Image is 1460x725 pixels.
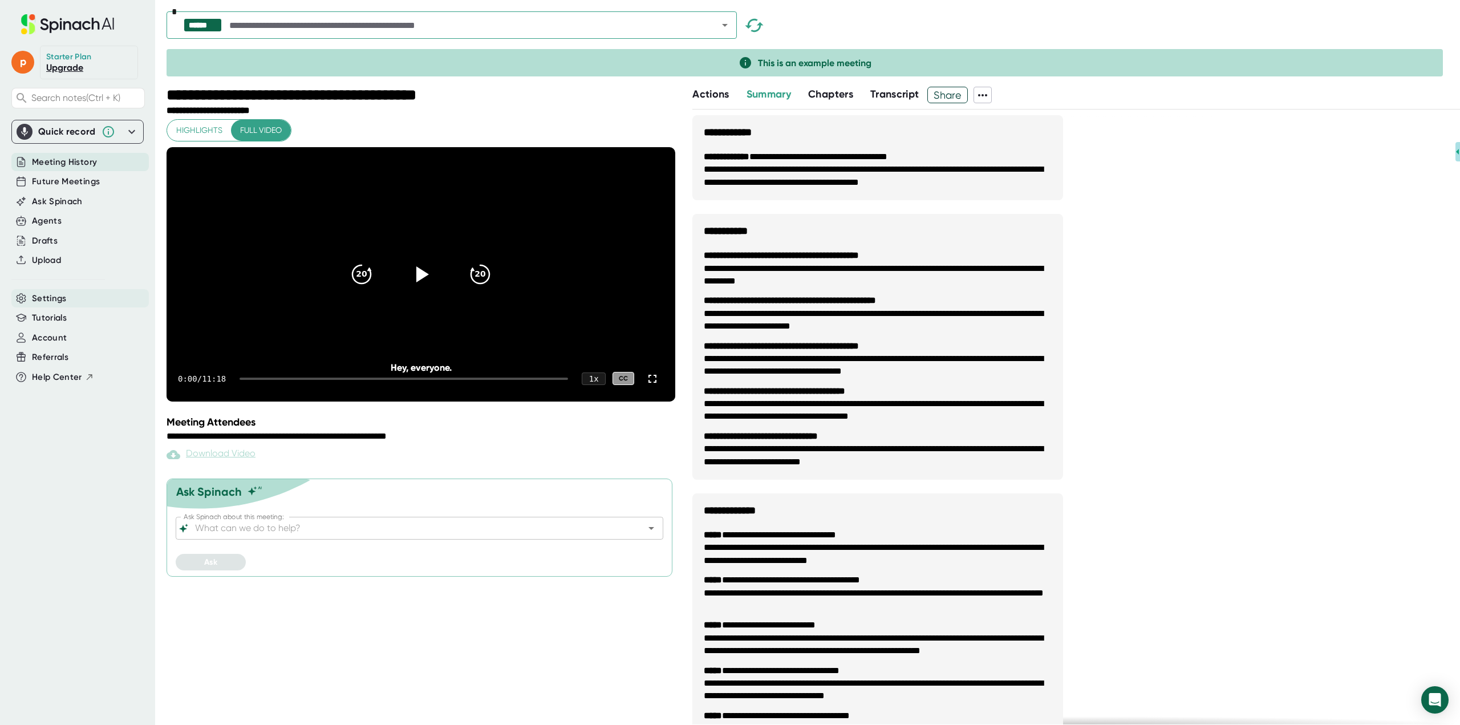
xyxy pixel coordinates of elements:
[692,88,729,100] span: Actions
[193,520,626,536] input: What can we do to help?
[808,87,853,102] button: Chapters
[808,88,853,100] span: Chapters
[32,351,68,364] button: Referrals
[11,51,34,74] span: p
[32,195,83,208] button: Ask Spinach
[32,214,62,228] button: Agents
[32,371,82,384] span: Help Center
[758,58,871,68] span: This is an example meeting
[167,416,678,428] div: Meeting Attendees
[240,123,282,137] span: Full video
[613,372,634,385] div: CC
[38,126,96,137] div: Quick record
[582,372,606,385] div: 1 x
[167,120,232,141] button: Highlights
[717,17,733,33] button: Open
[928,85,967,105] span: Share
[231,120,291,141] button: Full video
[692,87,729,102] button: Actions
[217,362,624,373] div: Hey, everyone.
[46,52,92,62] div: Starter Plan
[176,554,246,570] button: Ask
[178,374,226,383] div: 0:00 / 11:18
[32,331,67,345] button: Account
[176,123,222,137] span: Highlights
[1421,686,1449,714] div: Open Intercom Messenger
[32,156,97,169] button: Meeting History
[204,557,217,567] span: Ask
[32,175,100,188] button: Future Meetings
[46,62,83,73] a: Upgrade
[747,88,791,100] span: Summary
[870,88,919,100] span: Transcript
[32,254,61,267] button: Upload
[17,120,139,143] div: Quick record
[176,485,242,499] div: Ask Spinach
[167,448,255,461] div: Paid feature
[32,371,94,384] button: Help Center
[32,311,67,325] button: Tutorials
[32,234,58,248] button: Drafts
[927,87,968,103] button: Share
[870,87,919,102] button: Transcript
[643,520,659,536] button: Open
[31,92,120,103] span: Search notes (Ctrl + K)
[747,87,791,102] button: Summary
[32,292,67,305] button: Settings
